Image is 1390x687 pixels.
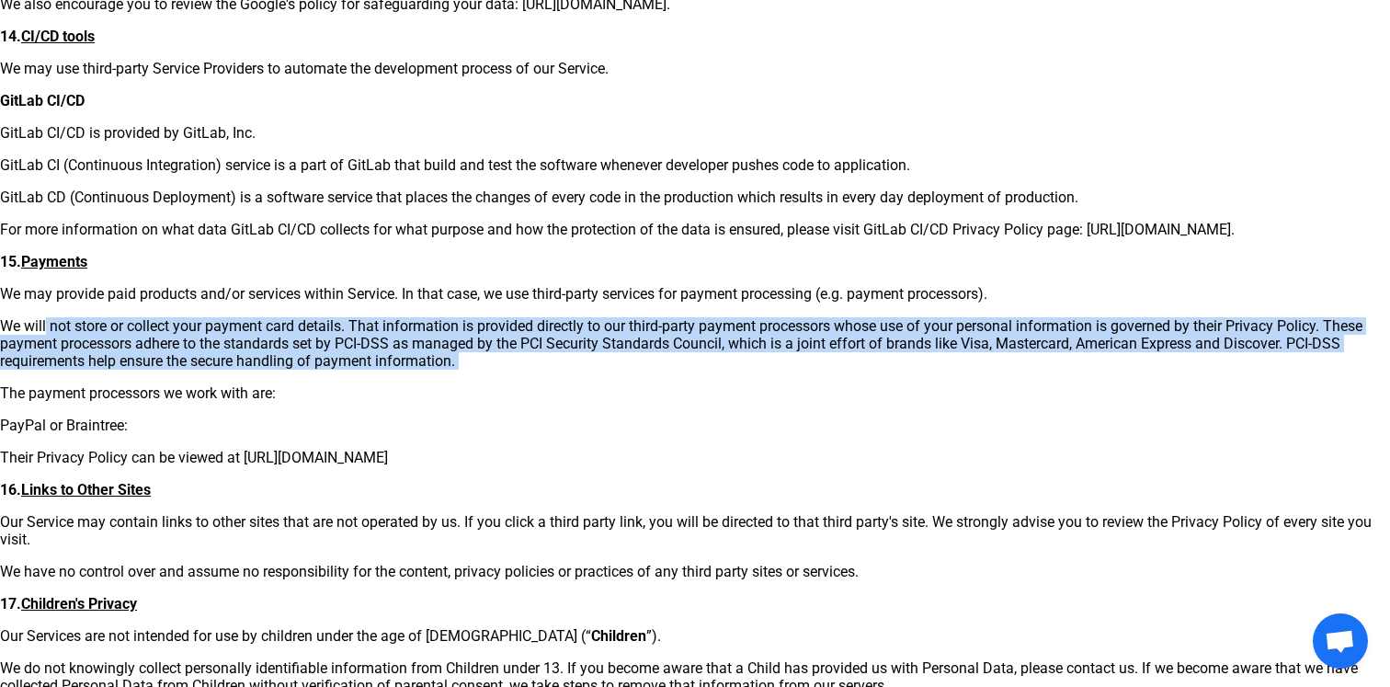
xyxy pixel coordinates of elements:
u: Payments [21,253,87,270]
strong: Children [591,627,646,645]
div: Open chat [1313,613,1368,669]
u: CI/CD tools [21,28,95,45]
u: Links to Other Sites [21,481,151,498]
u: Children's Privacy [21,595,137,613]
